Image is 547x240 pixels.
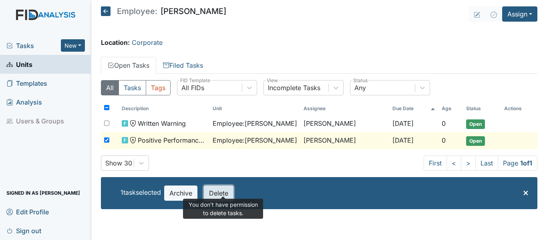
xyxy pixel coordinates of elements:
td: [PERSON_NAME] [300,115,390,132]
span: Templates [6,77,47,89]
span: Open [466,136,485,146]
th: Toggle SortBy [119,102,209,115]
span: 0 [442,119,446,127]
div: All FIDs [181,83,204,93]
span: Analysis [6,96,42,108]
div: Open Tasks [101,80,537,209]
a: Filed Tasks [156,57,210,74]
button: Delete [204,186,233,201]
button: New [61,39,85,52]
a: < [446,155,461,171]
a: First [424,155,447,171]
button: Tags [146,80,171,95]
th: Toggle SortBy [438,102,463,115]
a: > [461,155,476,171]
span: Units [6,58,32,71]
div: You don't have permission to delete tasks. [183,199,263,219]
div: Type filter [101,80,171,95]
span: Sign out [6,224,41,237]
span: 0 [442,136,446,144]
th: Toggle SortBy [463,102,501,115]
button: All [101,80,119,95]
a: Tasks [6,41,61,50]
span: [DATE] [392,136,414,144]
span: Signed in as [PERSON_NAME] [6,187,80,199]
button: Assign [502,6,537,22]
span: Employee : [PERSON_NAME] [213,119,297,128]
a: Last [475,155,498,171]
th: Actions [501,102,537,115]
span: × [523,186,529,198]
div: Any [354,83,366,93]
span: Positive Performance Review [138,135,206,145]
th: Toggle SortBy [209,102,300,115]
span: [DATE] [392,119,414,127]
span: Written Warning [138,119,186,128]
span: Employee: [117,7,157,15]
th: Assignee [300,102,390,115]
input: Toggle All Rows Selected [104,105,109,110]
span: Employee : [PERSON_NAME] [213,135,297,145]
th: Toggle SortBy [389,102,438,115]
nav: task-pagination [424,155,537,171]
h5: [PERSON_NAME] [101,6,226,16]
span: Open [466,119,485,129]
div: Show 30 [105,158,132,168]
td: [PERSON_NAME] [300,132,390,149]
div: Incomplete Tasks [268,83,320,93]
button: Tasks [119,80,146,95]
a: Open Tasks [101,57,156,74]
button: Archive [164,186,197,201]
strong: Location: [101,38,130,46]
a: Corporate [132,38,163,46]
span: Page [498,155,537,171]
span: Edit Profile [6,206,49,218]
span: 1 task selected [121,188,161,196]
strong: 1 of 1 [520,159,532,167]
